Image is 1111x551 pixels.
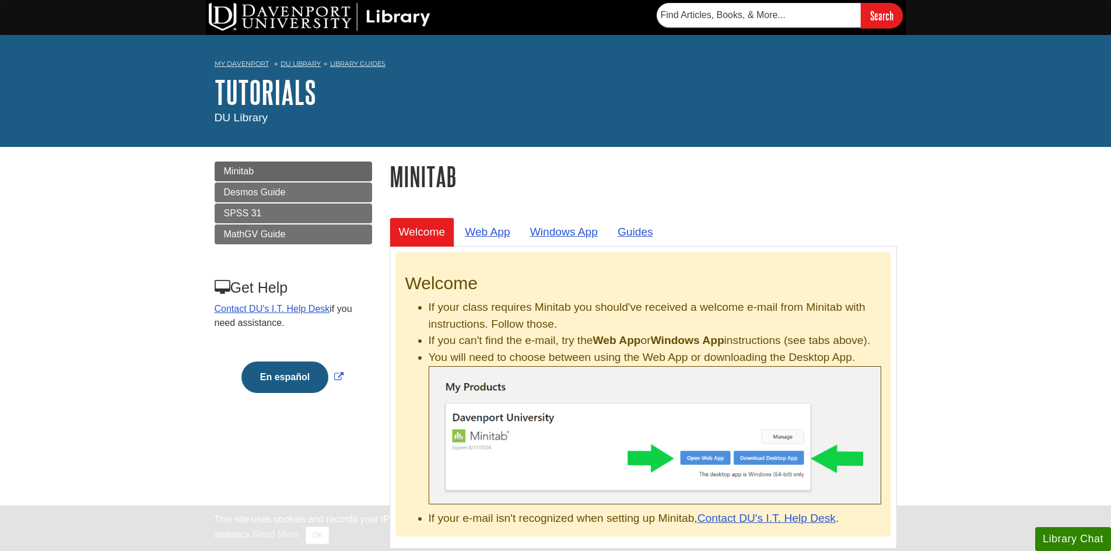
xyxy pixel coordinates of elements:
h3: Get Help [215,279,371,296]
a: Library Guides [330,59,385,68]
a: Welcome [390,217,455,246]
button: Close [306,527,328,544]
div: Guide Page Menu [215,162,372,413]
a: Tutorials [215,74,316,110]
span: Minitab [224,166,254,176]
img: DU Library [209,3,430,31]
a: Contact DU's I.T. Help Desk [215,304,330,314]
button: Library Chat [1035,527,1111,551]
a: Minitab [215,162,372,181]
a: Windows App [521,217,607,246]
a: MathGV Guide [215,224,372,244]
button: En español [241,362,328,393]
h1: Minitab [390,162,897,191]
span: SPSS 31 [224,208,262,218]
li: You will need to choose between using the Web App or downloading the Desktop App. [429,349,881,504]
span: Desmos Guide [224,187,286,197]
nav: breadcrumb [215,56,897,75]
div: This site uses cookies and records your IP address for usage statistics. Additionally, we use Goo... [215,513,897,544]
img: Minitab .exe file finished downloaded [429,366,881,504]
a: Web App [455,217,520,246]
input: Find Articles, Books, & More... [657,3,861,27]
p: if you need assistance. [215,302,371,330]
a: SPSS 31 [215,203,372,223]
a: Desmos Guide [215,183,372,202]
li: If you can't find the e-mail, try the or instructions (see tabs above). [429,332,881,349]
span: DU Library [215,111,268,124]
li: If your class requires Minitab you should've received a welcome e-mail from Minitab with instruct... [429,299,881,333]
span: MathGV Guide [224,229,286,239]
a: My Davenport [215,59,269,69]
li: If your e-mail isn't recognized when setting up Minitab, . [429,510,881,527]
form: Searches DU Library's articles, books, and more [657,3,903,28]
a: Contact DU's I.T. Help Desk [698,512,836,524]
input: Search [861,3,903,28]
a: Guides [608,217,663,246]
h2: Welcome [405,273,881,293]
b: Windows App [651,334,724,346]
a: Read More [253,529,299,539]
a: Link opens in new window [239,372,346,382]
b: Web App [593,334,641,346]
a: DU Library [281,59,321,68]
